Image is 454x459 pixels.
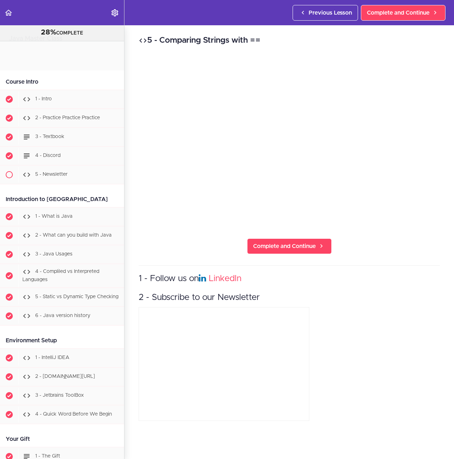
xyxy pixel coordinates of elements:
span: 3 - Jetbrains ToolBox [35,393,84,398]
a: Complete and Continue [361,5,445,21]
span: 1 - The Gift [35,454,60,459]
svg: Back to course curriculum [4,9,13,17]
span: 28% [41,29,56,36]
span: Previous Lesson [309,9,352,17]
span: 3 - Java Usages [35,252,73,257]
span: 2 - [DOMAIN_NAME][URL] [35,374,95,379]
span: 5 - Newsletter [35,172,68,177]
span: Complete and Continue [367,9,429,17]
span: 1 - What is Java [35,214,73,219]
span: 2 - Practice Practice Practice [35,115,100,120]
span: 1 - Intro [35,96,52,101]
span: 3 - Textbook [35,134,64,139]
span: 4 - Compliled vs Interpreted Languages [22,269,99,282]
span: 2 - What can you build with Java [35,233,112,238]
h3: 2 - Subscribe to our Newsletter [139,292,440,304]
a: Complete and Continue [247,238,332,254]
svg: Settings Menu [111,9,119,17]
h2: 5 - Comparing Strings with == [139,35,440,47]
span: 5 - Static vs Dynamic Type Checking [35,294,118,299]
a: Previous Lesson [293,5,358,21]
span: 6 - Java version history [35,313,90,318]
span: Complete and Continue [253,242,316,250]
span: 4 - Discord [35,153,60,158]
h3: 1 - Follow us on [139,273,440,285]
div: COMPLETE [9,28,115,37]
a: LinkedIn [209,274,241,283]
span: 4 - Quick Word Before We Begin [35,412,112,417]
span: 1 - IntelliJ IDEA [35,355,69,360]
